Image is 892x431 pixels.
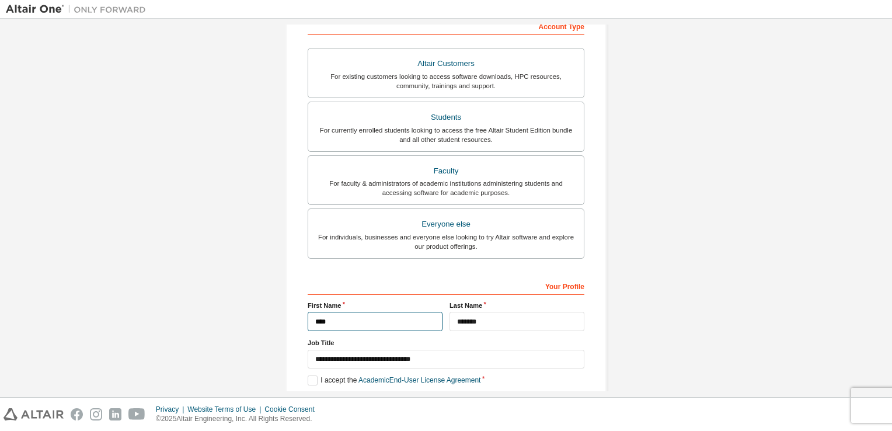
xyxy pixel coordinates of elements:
div: Students [315,109,577,126]
div: Altair Customers [315,55,577,72]
div: Privacy [156,405,187,414]
div: Website Terms of Use [187,405,264,414]
div: For existing customers looking to access software downloads, HPC resources, community, trainings ... [315,72,577,91]
div: Cookie Consent [264,405,321,414]
div: For currently enrolled students looking to access the free Altair Student Edition bundle and all ... [315,126,577,144]
div: For faculty & administrators of academic institutions administering students and accessing softwa... [315,179,577,197]
div: Everyone else [315,216,577,232]
label: First Name [308,301,442,310]
label: Last Name [450,301,584,310]
img: Altair One [6,4,152,15]
img: altair_logo.svg [4,408,64,420]
img: youtube.svg [128,408,145,420]
img: instagram.svg [90,408,102,420]
a: Academic End-User License Agreement [358,376,480,384]
div: For individuals, businesses and everyone else looking to try Altair software and explore our prod... [315,232,577,251]
p: © 2025 Altair Engineering, Inc. All Rights Reserved. [156,414,322,424]
img: linkedin.svg [109,408,121,420]
label: Job Title [308,338,584,347]
div: Your Profile [308,276,584,295]
label: I accept the [308,376,480,385]
img: facebook.svg [71,408,83,420]
div: Account Type [308,16,584,35]
div: Faculty [315,163,577,179]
